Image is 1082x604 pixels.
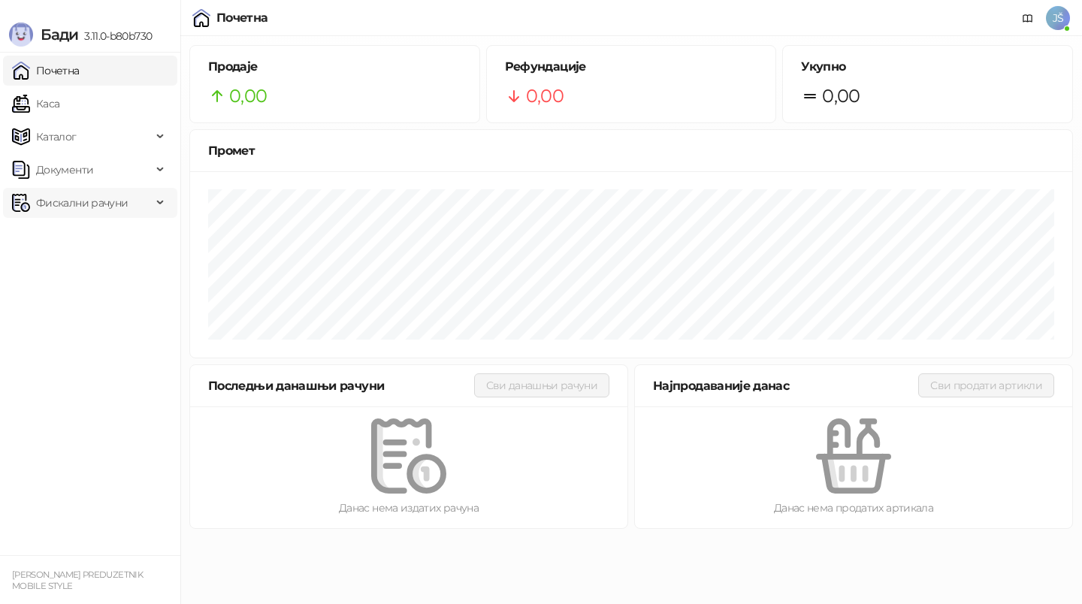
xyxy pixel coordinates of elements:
div: Последњи данашњи рачуни [208,376,474,395]
div: Данас нема продатих артикала [659,500,1048,516]
button: Сви данашњи рачуни [474,373,609,397]
span: Бади [41,26,78,44]
h5: Рефундације [505,58,758,76]
span: Документи [36,155,93,185]
div: Почетна [216,12,268,24]
a: Почетна [12,56,80,86]
div: Данас нема издатих рачуна [214,500,603,516]
small: [PERSON_NAME] PREDUZETNIK MOBILE STYLE [12,569,143,591]
span: 0,00 [526,82,564,110]
span: 0,00 [229,82,267,110]
span: 3.11.0-b80b730 [78,29,152,43]
span: Каталог [36,122,77,152]
a: Документација [1016,6,1040,30]
span: JŠ [1046,6,1070,30]
span: Фискални рачуни [36,188,128,218]
a: Каса [12,89,59,119]
div: Најпродаваније данас [653,376,918,395]
h5: Укупно [801,58,1054,76]
span: 0,00 [822,82,860,110]
h5: Продаје [208,58,461,76]
img: Logo [9,23,33,47]
button: Сви продати артикли [918,373,1054,397]
div: Промет [208,141,1054,160]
